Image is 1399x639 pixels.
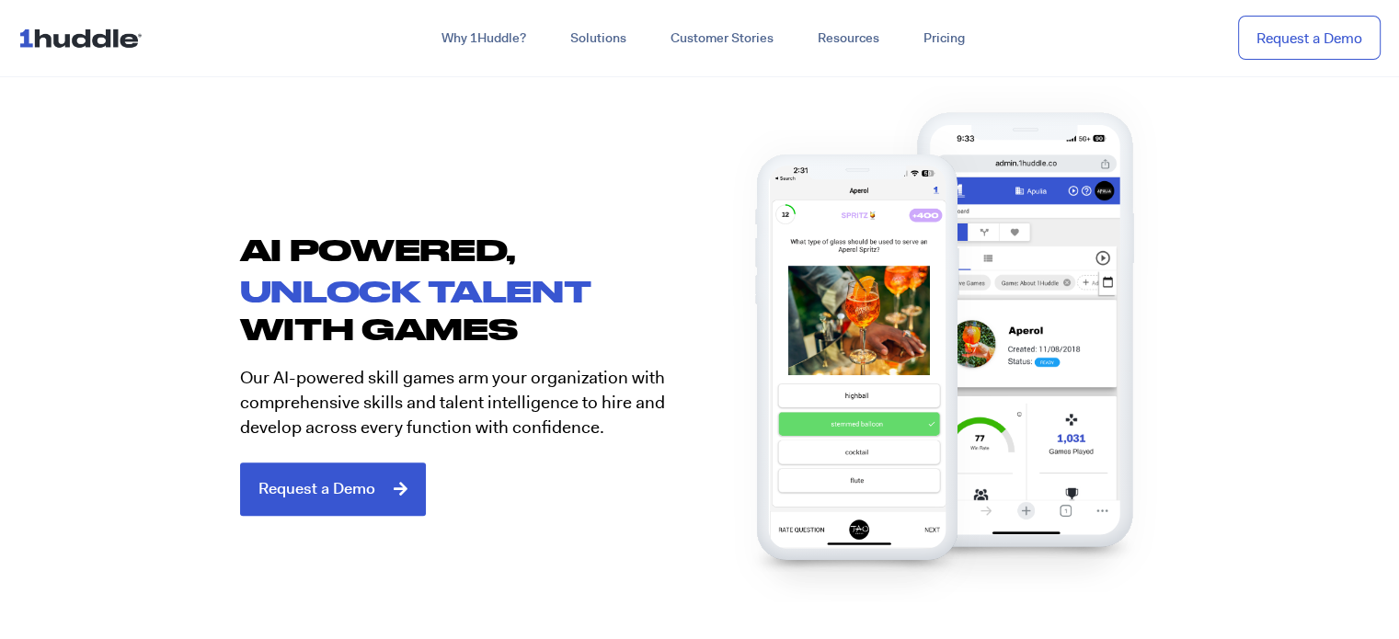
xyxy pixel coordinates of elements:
[240,366,686,439] p: Our AI-powered skill games arm your organization with comprehensive skills and talent intelligenc...
[901,22,987,55] a: Pricing
[240,462,426,516] a: Request a Demo
[240,231,700,268] h2: AI POWERED,
[18,20,150,55] img: ...
[548,22,648,55] a: Solutions
[240,314,700,343] h2: with games
[796,22,901,55] a: Resources
[419,22,548,55] a: Why 1Huddle?
[1238,16,1381,61] a: Request a Demo
[258,481,375,497] span: Request a Demo
[240,277,700,305] h2: unlock talent
[648,22,796,55] a: Customer Stories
